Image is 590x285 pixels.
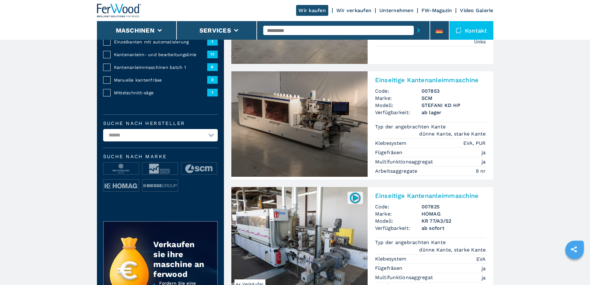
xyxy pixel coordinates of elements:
[482,274,486,281] em: ja
[414,23,423,38] button: submit-button
[375,225,422,232] span: Verfügbarkeit:
[375,76,486,84] h2: Einseitige Kantenanleimmaschine
[375,192,486,199] h2: Einseitige Kantenanleimmaschine
[375,109,422,116] span: Verfügbarkeit:
[336,7,371,13] a: Wir verkaufen
[422,109,486,116] span: ab lager
[482,158,486,165] em: ja
[375,95,422,102] span: Marke:
[422,95,486,102] h3: SCM
[375,87,422,95] span: Code:
[207,38,218,45] span: 1
[566,242,582,257] a: sharethis
[375,203,422,210] span: Code:
[349,192,361,204] img: 007825
[207,89,218,96] span: 1
[422,87,486,95] h3: 007853
[449,21,493,40] div: Kontakt
[482,149,486,156] em: ja
[231,71,493,180] a: Einseitige Kantenanleimmaschine SCM STEFANI KD HPEinseitige KantenanleimmaschineCode:007853Marke:...
[375,210,422,217] span: Marke:
[482,265,486,272] em: ja
[375,102,422,109] span: Modell:
[422,217,486,225] h3: KR 77/A3/S2
[422,7,452,13] a: FW-Magazin
[103,163,139,175] img: image
[114,51,207,58] span: Kantenanleim- und bearbeitungslinie
[474,38,486,45] em: links
[422,102,486,109] h3: STEFANI KD HP
[114,64,207,70] span: Kantenanleimmaschinen batch 1
[375,265,404,272] p: Fügefräsen
[422,203,486,210] h3: 007825
[419,246,486,253] em: dünne Kante, starke Kante
[296,5,328,16] a: Wir kaufen
[103,180,139,192] img: image
[460,7,493,13] a: Video Galerie
[199,27,231,34] button: Services
[375,274,435,281] p: Multifunktionsaggregat
[375,158,435,165] p: Multifunktionsaggregat
[114,90,207,96] span: Mittelschnitt-säge
[231,71,368,177] img: Einseitige Kantenanleimmaschine SCM STEFANI KD HP
[375,217,422,225] span: Modell:
[456,27,462,33] img: Kontakt
[114,39,207,45] span: Einzelkanten mit automatisierung
[142,180,178,192] img: image
[114,77,207,83] span: Manuelle kantenfräse
[207,51,218,58] span: 11
[564,257,585,280] iframe: Chat
[375,256,408,262] p: Klebesystem
[181,163,217,175] img: image
[476,167,486,175] em: 9 nr
[375,168,419,175] p: Arbeitsaggregate
[116,27,155,34] button: Maschinen
[422,210,486,217] h3: HOMAG
[375,239,448,246] p: Typ der angebrachten Kante
[142,163,178,175] img: image
[207,76,218,83] span: 2
[375,149,404,156] p: Fügefräsen
[463,140,486,147] em: EVA, PUR
[422,225,486,232] span: ab sofort
[103,154,218,159] span: Suche nach Marke
[103,121,218,126] label: Suche nach Hersteller
[375,140,408,147] p: Klebesystem
[379,7,413,13] a: Unternehmen
[375,123,448,130] p: Typ der angebrachten Kante
[97,4,142,17] img: Ferwood
[476,256,486,263] em: EVA
[207,63,218,71] span: 8
[153,239,205,279] div: Verkaufen sie ihre maschine an ferwood
[419,130,486,137] em: dünne Kante, starke Kante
